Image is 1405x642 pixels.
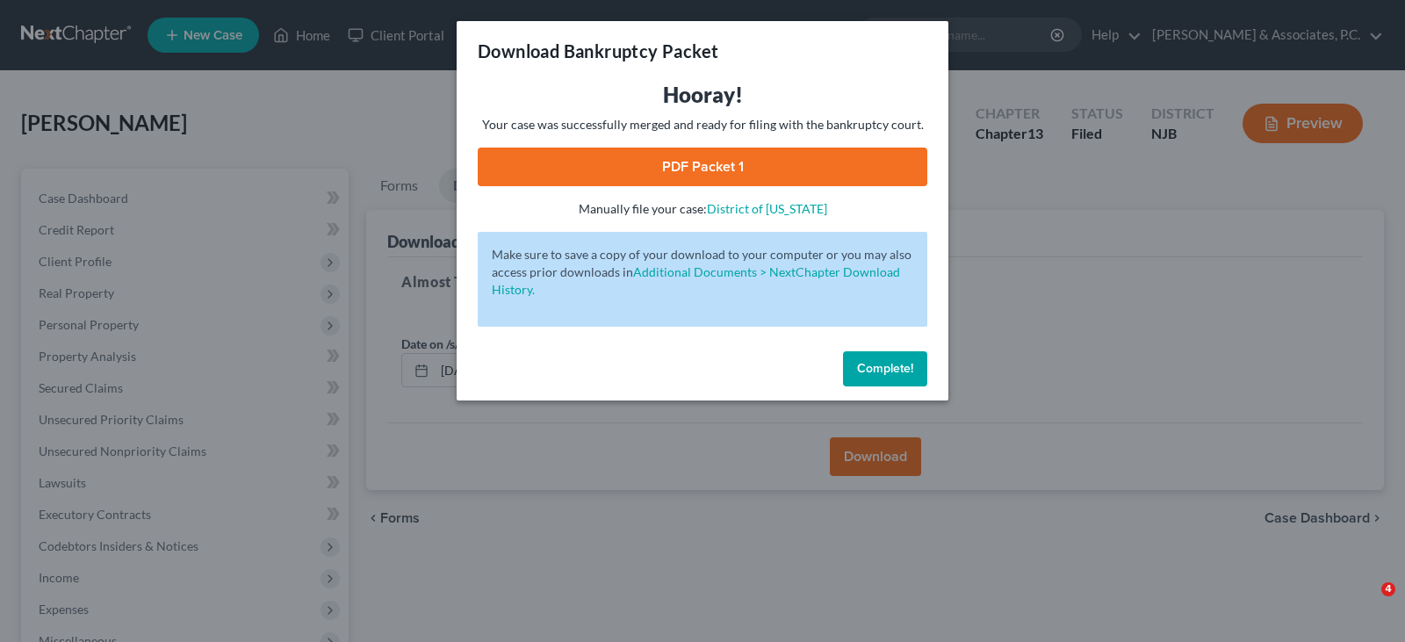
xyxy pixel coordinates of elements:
[843,351,927,386] button: Complete!
[478,39,718,63] h3: Download Bankruptcy Packet
[492,246,913,299] p: Make sure to save a copy of your download to your computer or you may also access prior downloads in
[857,361,913,376] span: Complete!
[492,264,900,297] a: Additional Documents > NextChapter Download History.
[478,116,927,133] p: Your case was successfully merged and ready for filing with the bankruptcy court.
[707,201,827,216] a: District of [US_STATE]
[1381,582,1395,596] span: 4
[1345,582,1387,624] iframe: Intercom live chat
[478,81,927,109] h3: Hooray!
[478,200,927,218] p: Manually file your case:
[478,148,927,186] a: PDF Packet 1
